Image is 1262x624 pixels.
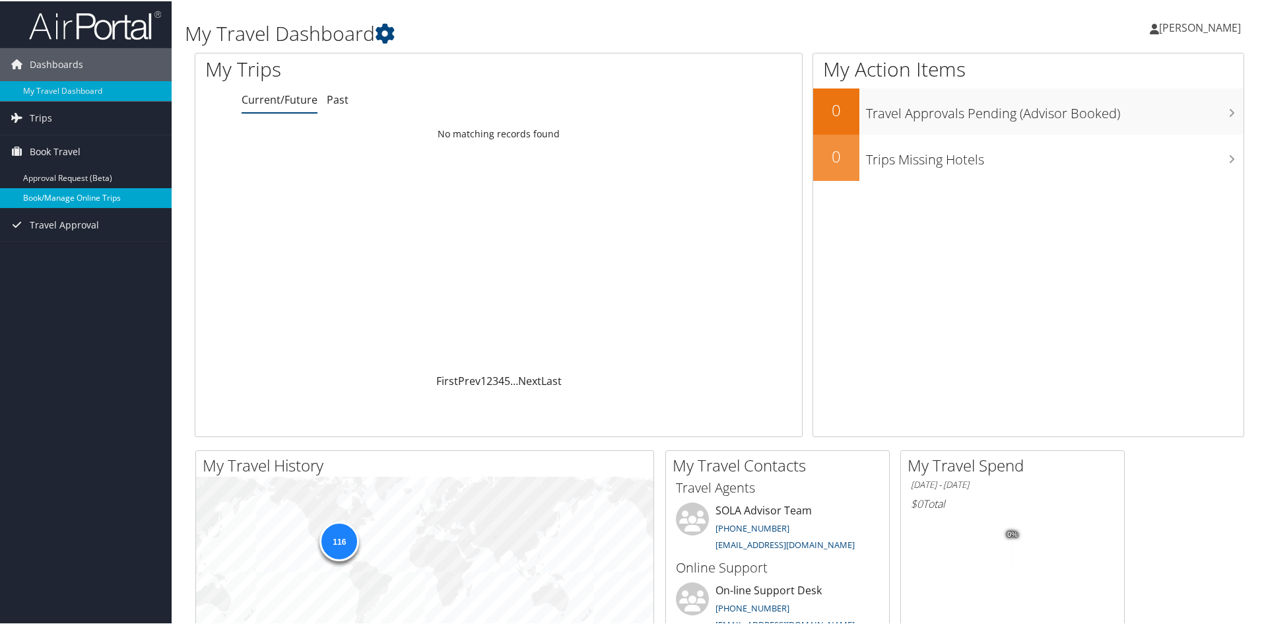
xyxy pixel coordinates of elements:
h1: My Action Items [813,54,1244,82]
a: Next [518,372,541,387]
h3: Online Support [676,557,879,576]
div: 116 [319,520,359,560]
a: 2 [486,372,492,387]
h2: 0 [813,144,859,166]
a: 3 [492,372,498,387]
a: [EMAIL_ADDRESS][DOMAIN_NAME] [715,537,855,549]
h6: [DATE] - [DATE] [911,477,1114,490]
span: Book Travel [30,134,81,167]
a: First [436,372,458,387]
span: $0 [911,495,923,510]
a: 1 [481,372,486,387]
a: 5 [504,372,510,387]
span: … [510,372,518,387]
a: Last [541,372,562,387]
a: Past [327,91,349,106]
a: Prev [458,372,481,387]
span: Travel Approval [30,207,99,240]
h2: My Travel Contacts [673,453,889,475]
span: Trips [30,100,52,133]
h3: Trips Missing Hotels [866,143,1244,168]
h1: My Trips [205,54,539,82]
h6: Total [911,495,1114,510]
a: Current/Future [242,91,317,106]
a: [PHONE_NUMBER] [715,521,789,533]
a: 0Trips Missing Hotels [813,133,1244,180]
a: [PHONE_NUMBER] [715,601,789,613]
span: Dashboards [30,47,83,80]
span: [PERSON_NAME] [1159,19,1241,34]
td: No matching records found [195,121,802,145]
h2: My Travel History [203,453,653,475]
img: airportal-logo.png [29,9,161,40]
h3: Travel Agents [676,477,879,496]
h1: My Travel Dashboard [185,18,898,46]
a: 0Travel Approvals Pending (Advisor Booked) [813,87,1244,133]
a: [PERSON_NAME] [1150,7,1254,46]
tspan: 0% [1007,530,1018,537]
h3: Travel Approvals Pending (Advisor Booked) [866,96,1244,121]
a: 4 [498,372,504,387]
li: SOLA Advisor Team [669,501,886,555]
h2: My Travel Spend [908,453,1124,475]
h2: 0 [813,98,859,120]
